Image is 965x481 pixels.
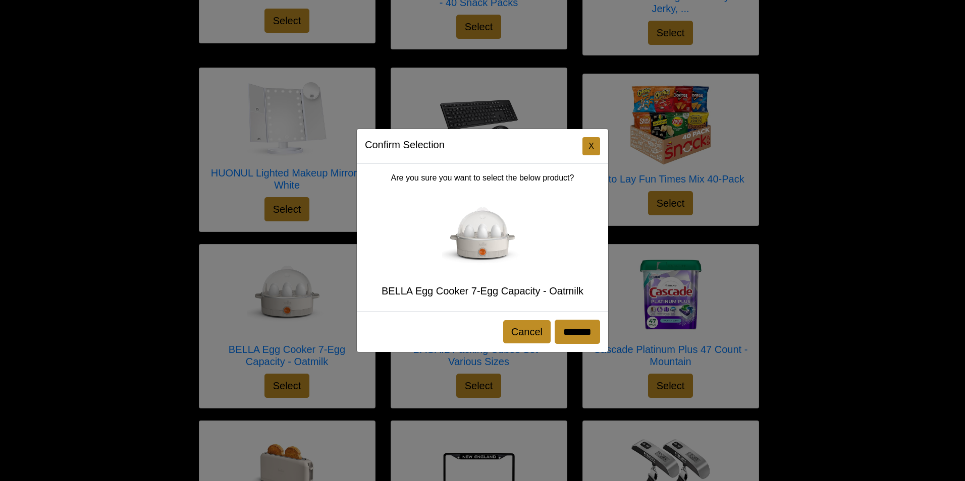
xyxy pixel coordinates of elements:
div: Are you sure you want to select the below product? [357,164,608,311]
button: Cancel [503,320,551,343]
h5: BELLA Egg Cooker 7-Egg Capacity - Oatmilk [365,285,600,297]
h5: Confirm Selection [365,137,445,152]
button: Close [582,137,600,155]
img: BELLA Egg Cooker 7-Egg Capacity - Oatmilk [442,196,523,277]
